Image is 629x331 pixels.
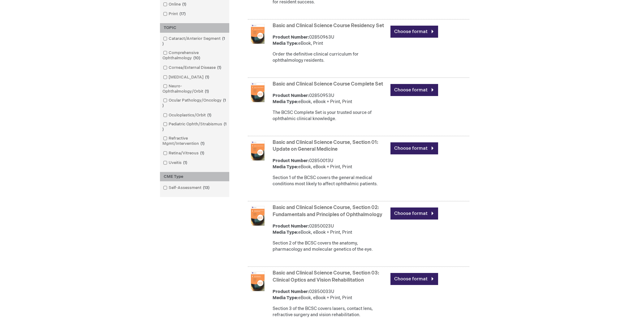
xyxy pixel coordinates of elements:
[162,74,212,80] a: [MEDICAL_DATA]1
[162,36,228,47] a: Cataract/Anterior Segment1
[181,2,188,7] span: 1
[390,273,438,285] a: Choose format
[162,121,228,132] a: Pediatric Ophth/Strabismus1
[273,93,309,98] strong: Product Number:
[273,51,387,64] div: Order the definitive clinical curriculum for ophthalmology residents.
[162,50,228,61] a: Comprehensive Ophthalmology10
[201,185,211,190] span: 13
[273,289,387,301] div: 02850033U eBook, eBook + Print, Print
[199,151,206,156] span: 1
[390,207,438,220] a: Choose format
[273,205,382,218] a: Basic and Clinical Science Course, Section 02: Fundamentals and Principles of Ophthalmology
[273,34,387,47] div: 02850963U eBook, Print
[248,141,268,161] img: Basic and Clinical Science Course, Section 01: Update on General Medicine
[160,172,229,182] div: CME Type
[273,240,387,253] div: Section 2 of the BCSC covers the anatomy, pharmacology and molecular genetics of the eye.
[162,2,189,7] a: Online1
[273,306,387,318] div: Section 3 of the BCSC covers lasers, contact lens, refractive surgery and vision rehabilitation.
[162,36,225,46] span: 1
[162,136,228,147] a: Refractive Mgmt/Intervention1
[216,65,223,70] span: 1
[273,35,309,40] strong: Product Number:
[273,270,379,283] a: Basic and Clinical Science Course, Section 03: Clinical Optics and Vision Rehabilitation
[273,41,298,46] strong: Media Type:
[390,84,438,96] a: Choose format
[248,82,268,102] img: Basic and Clinical Science Course Complete Set
[273,295,298,300] strong: Media Type:
[206,113,213,118] span: 1
[192,56,202,61] span: 10
[273,164,298,170] strong: Media Type:
[162,112,214,118] a: Oculoplastics/Orbit1
[273,99,298,104] strong: Media Type:
[162,160,190,166] a: Uveitis1
[162,98,228,109] a: Ocular Pathology/Oncology1
[273,223,387,236] div: 02850023U eBook, eBook + Print, Print
[203,89,210,94] span: 1
[162,185,212,191] a: Self-Assessment13
[273,289,309,294] strong: Product Number:
[390,26,438,38] a: Choose format
[248,206,268,226] img: Basic and Clinical Science Course, Section 02: Fundamentals and Principles of Ophthalmology
[160,23,229,33] div: TOPIC
[182,160,189,165] span: 1
[178,11,187,16] span: 17
[199,141,206,146] span: 1
[273,110,387,122] div: The BCSC Complete Set is your trusted source of ophthalmic clinical knowledge.
[162,83,228,94] a: Neuro-Ophthalmology/Orbit1
[162,98,226,108] span: 1
[162,65,224,71] a: Cornea/External Disease1
[162,150,207,156] a: Retina/Vitreous1
[273,23,384,29] a: Basic and Clinical Science Course Residency Set
[273,81,383,87] a: Basic and Clinical Science Course Complete Set
[273,158,309,163] strong: Product Number:
[273,158,387,170] div: 02850013U eBook, eBook + Print, Print
[273,140,378,153] a: Basic and Clinical Science Course, Section 01: Update on General Medicine
[248,271,268,291] img: Basic and Clinical Science Course, Section 03: Clinical Optics and Vision Rehabilitation
[273,93,387,105] div: 02850953U eBook, eBook + Print, Print
[273,175,387,187] div: Section 1 of the BCSC covers the general medical conditions most likely to affect ophthalmic pati...
[390,142,438,154] a: Choose format
[162,122,226,132] span: 1
[273,230,298,235] strong: Media Type:
[248,24,268,44] img: Basic and Clinical Science Course Residency Set
[162,11,188,17] a: Print17
[204,75,211,80] span: 1
[273,224,309,229] strong: Product Number:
